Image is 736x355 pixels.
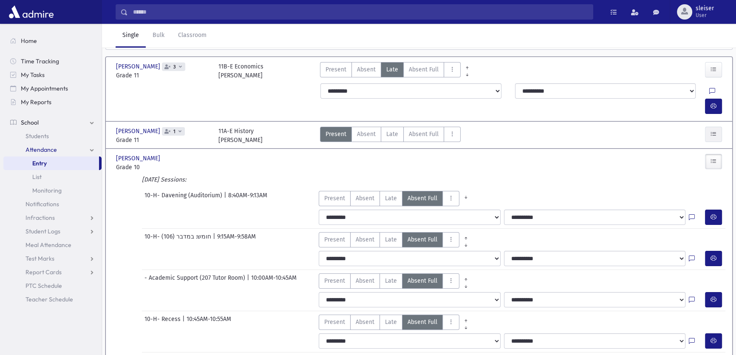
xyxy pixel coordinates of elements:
span: Students [25,132,49,140]
span: Present [326,130,346,139]
span: Grade 11 [116,71,210,80]
a: Classroom [171,24,213,48]
span: Absent [356,318,374,327]
div: AttTypes [320,62,461,80]
span: Absent [357,65,376,74]
span: Absent Full [408,318,437,327]
span: My Tasks [21,71,45,79]
a: Entry [3,156,99,170]
span: [PERSON_NAME] [116,154,162,163]
span: Absent Full [408,194,437,203]
div: AttTypes [320,127,461,145]
div: AttTypes [319,232,473,247]
span: Absent [356,235,374,244]
a: Test Marks [3,252,102,265]
span: Present [324,276,345,285]
span: Meal Attendance [25,241,71,249]
a: Student Logs [3,224,102,238]
span: Grade 10 [116,163,210,172]
span: PTC Schedule [25,282,62,290]
span: Home [21,37,37,45]
span: 10-H- Davening (Auditorium) [144,191,224,206]
a: Home [3,34,102,48]
a: Teacher Schedule [3,293,102,306]
span: 10-H- Recess [144,315,182,330]
span: Absent Full [409,65,439,74]
a: Students [3,129,102,143]
span: My Appointments [21,85,68,92]
a: Notifications [3,197,102,211]
span: Late [385,276,397,285]
span: Late [386,130,398,139]
a: Monitoring [3,184,102,197]
span: Late [386,65,398,74]
span: 10:00AM-10:45AM [251,273,297,289]
span: sleiser [696,5,714,12]
a: My Reports [3,95,102,109]
span: Student Logs [25,227,60,235]
span: List [32,173,42,181]
span: 1 [172,129,177,134]
span: 10-H- חומש: במדבר (106) [144,232,213,247]
a: Infractions [3,211,102,224]
span: Present [324,318,345,327]
span: | [247,273,251,289]
span: | [213,232,217,247]
span: Grade 11 [116,136,210,145]
a: Single [116,24,146,48]
a: List [3,170,102,184]
a: Report Cards [3,265,102,279]
span: Late [385,235,397,244]
span: Absent Full [409,130,439,139]
span: Time Tracking [21,57,59,65]
span: Present [326,65,346,74]
span: 10:45AM-10:55AM [187,315,231,330]
span: Present [324,194,345,203]
div: AttTypes [319,315,473,330]
input: Search [128,4,593,20]
span: 3 [172,64,178,70]
span: Notifications [25,200,59,208]
div: AttTypes [319,273,473,289]
span: Absent Full [408,276,437,285]
span: - Academic Support (207 Tutor Room) [144,273,247,289]
div: AttTypes [319,191,473,206]
span: Late [385,318,397,327]
img: AdmirePro [7,3,56,20]
span: Attendance [25,146,57,153]
span: 9:15AM-9:58AM [217,232,256,247]
span: School [21,119,39,126]
span: Absent [357,130,376,139]
span: Late [385,194,397,203]
a: Bulk [146,24,171,48]
span: | [224,191,228,206]
a: Time Tracking [3,54,102,68]
span: Present [324,235,345,244]
a: Meal Attendance [3,238,102,252]
span: Infractions [25,214,55,222]
span: | [182,315,187,330]
span: My Reports [21,98,51,106]
span: Entry [32,159,47,167]
span: Absent Full [408,235,437,244]
span: [PERSON_NAME] [116,127,162,136]
span: Absent [356,276,374,285]
span: Report Cards [25,268,62,276]
a: My Tasks [3,68,102,82]
span: Test Marks [25,255,54,262]
span: Monitoring [32,187,62,194]
a: My Appointments [3,82,102,95]
i: [DATE] Sessions: [142,176,186,183]
span: User [696,12,714,19]
a: Attendance [3,143,102,156]
span: Teacher Schedule [25,295,73,303]
div: 11A-E History [PERSON_NAME] [218,127,263,145]
a: PTC Schedule [3,279,102,293]
a: School [3,116,102,129]
span: [PERSON_NAME] [116,62,162,71]
span: Absent [356,194,374,203]
span: 8:40AM-9:13AM [228,191,267,206]
div: 11B-E Economics [PERSON_NAME] [218,62,263,80]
